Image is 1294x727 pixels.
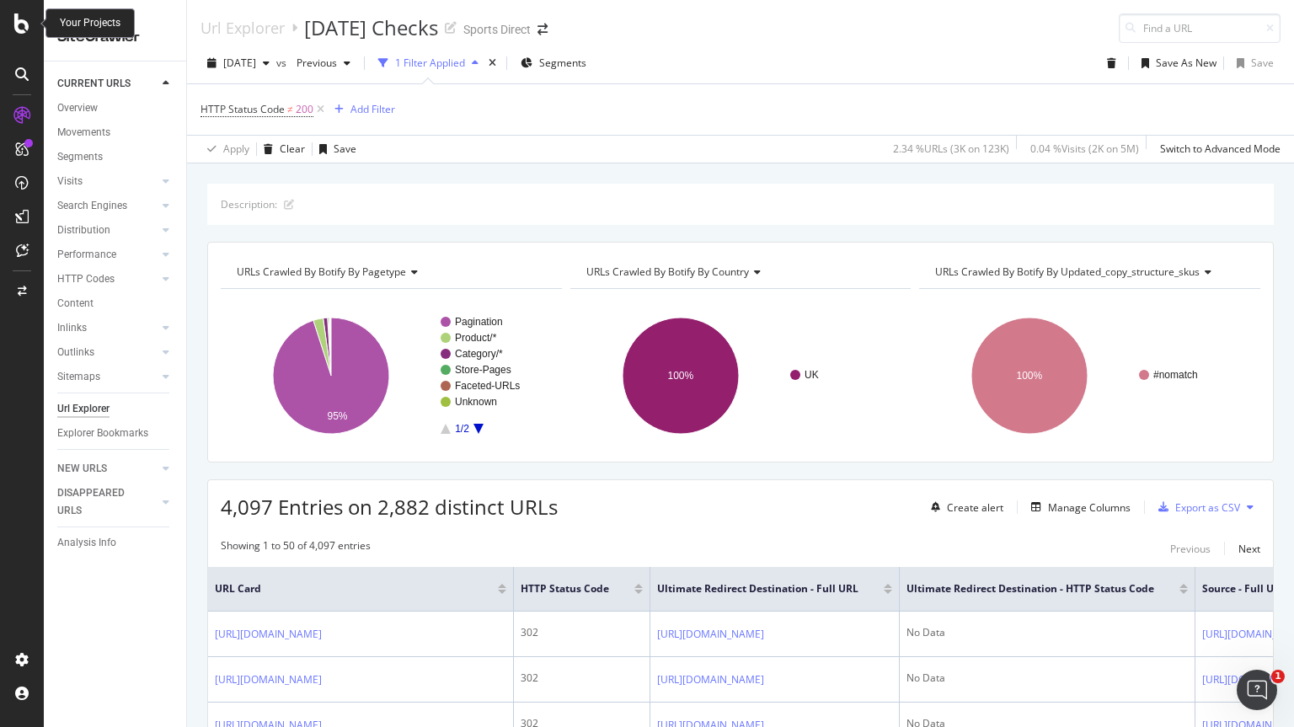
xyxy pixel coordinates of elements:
a: [URL][DOMAIN_NAME] [657,671,764,688]
a: Sitemaps [57,368,158,386]
div: Performance [57,246,116,264]
a: Overview [57,99,174,117]
span: URLs Crawled By Botify By country [586,265,749,279]
button: Create alert [924,494,1003,521]
span: URL Card [215,581,494,596]
div: Add Filter [350,102,395,116]
button: Manage Columns [1024,497,1131,517]
iframe: Intercom live chat [1237,670,1277,710]
button: Save As New [1135,50,1216,77]
text: #nomatch [1153,369,1198,381]
a: Movements [57,124,174,142]
div: Visits [57,173,83,190]
a: Analysis Info [57,534,174,552]
div: No Data [906,671,1188,686]
text: 100% [667,370,693,382]
span: 200 [296,98,313,121]
div: Explorer Bookmarks [57,425,148,442]
div: times [485,55,500,72]
h4: URLs Crawled By Botify By updated_copy_structure_skus [932,259,1245,286]
text: Pagination [455,316,503,328]
button: Save [1230,50,1274,77]
div: 1 Filter Applied [395,56,465,70]
div: NEW URLS [57,460,107,478]
div: CURRENT URLS [57,75,131,93]
div: Clear [280,142,305,156]
button: [DATE] [201,50,276,77]
div: Description: [221,197,277,211]
a: Url Explorer [201,19,285,37]
div: Sitemaps [57,368,100,386]
span: HTTP Status Code [201,102,285,116]
button: Clear [257,136,305,163]
div: 0.04 % Visits ( 2K on 5M ) [1030,142,1139,156]
span: Ultimate Redirect Destination - HTTP Status Code [906,581,1154,596]
a: [URL][DOMAIN_NAME] [215,671,322,688]
div: Search Engines [57,197,127,215]
div: DISAPPEARED URLS [57,484,142,520]
span: URLs Crawled By Botify By pagetype [237,265,406,279]
div: Content [57,295,94,313]
text: 1/2 [455,423,469,435]
span: 2025 Sep. 7th [223,56,256,70]
div: Save [334,142,356,156]
svg: A chart. [221,302,558,449]
div: Distribution [57,222,110,239]
button: Switch to Advanced Mode [1153,136,1281,163]
button: Add Filter [328,99,395,120]
div: Create alert [947,500,1003,515]
text: Store-Pages [455,364,511,376]
span: Segments [539,56,586,70]
h4: URLs Crawled By Botify By pagetype [233,259,547,286]
span: vs [276,56,290,70]
div: arrow-right-arrow-left [537,24,548,35]
div: Overview [57,99,98,117]
button: Segments [514,50,593,77]
text: UK [805,369,819,381]
svg: A chart. [570,302,907,449]
a: Inlinks [57,319,158,337]
div: Switch to Advanced Mode [1160,142,1281,156]
svg: A chart. [919,302,1256,449]
a: Explorer Bookmarks [57,425,174,442]
div: Apply [223,142,249,156]
button: Apply [201,136,249,163]
a: Content [57,295,174,313]
div: 302 [521,625,643,640]
div: HTTP Codes [57,270,115,288]
a: Performance [57,246,158,264]
a: Visits [57,173,158,190]
span: ≠ [287,102,293,116]
text: Product/* [455,332,497,344]
div: Save [1251,56,1274,70]
button: Previous [290,50,357,77]
div: Next [1238,542,1260,556]
text: Faceted-URLs [455,380,520,392]
a: NEW URLS [57,460,158,478]
button: 1 Filter Applied [372,50,485,77]
a: HTTP Codes [57,270,158,288]
div: Previous [1170,542,1211,556]
a: [URL][DOMAIN_NAME] [215,626,322,643]
input: Find a URL [1119,13,1281,43]
div: Export as CSV [1175,500,1240,515]
text: 100% [1017,370,1043,382]
div: No Data [906,625,1188,640]
a: Url Explorer [57,400,174,418]
div: Outlinks [57,344,94,361]
text: Category/* [455,348,503,360]
div: Movements [57,124,110,142]
div: Save As New [1156,56,1216,70]
div: Segments [57,148,103,166]
span: URLs Crawled By Botify By updated_copy_structure_skus [935,265,1200,279]
button: Export as CSV [1152,494,1240,521]
div: Manage Columns [1048,500,1131,515]
div: Analysis Info [57,534,116,552]
span: 1 [1271,670,1285,683]
h4: URLs Crawled By Botify By country [583,259,896,286]
text: Unknown [455,396,497,408]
